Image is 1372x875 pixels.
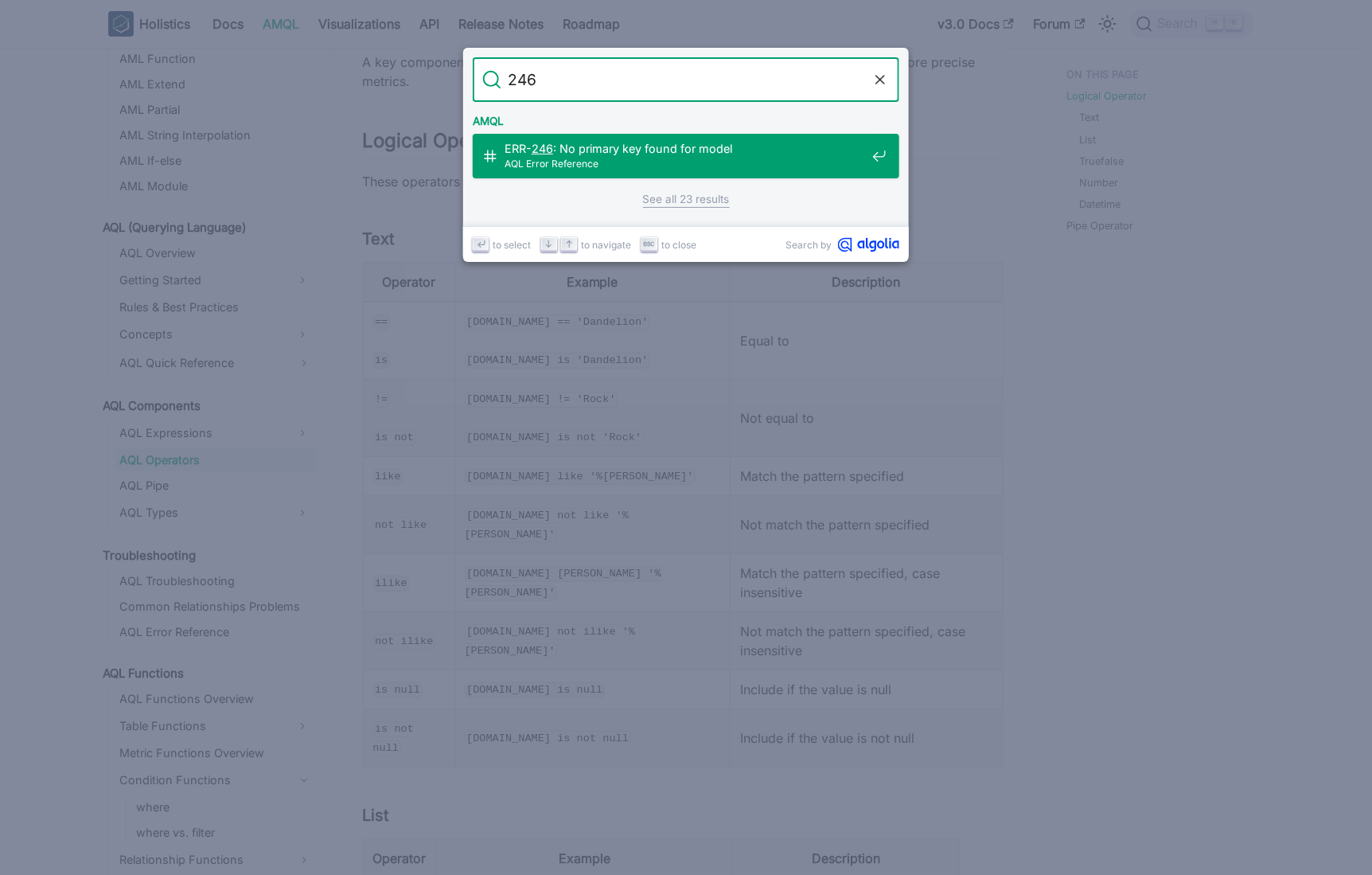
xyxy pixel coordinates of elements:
input: Search docs [501,57,871,102]
span: AQL Error Reference [505,156,866,171]
span: Search by [785,237,832,252]
a: ERR-246: No primary key found for model​AQL Error Reference [473,134,899,178]
svg: Arrow up [563,238,575,250]
div: AMQL [470,102,902,134]
span: to navigate [581,237,631,252]
span: to close [661,237,696,252]
svg: Enter key [475,238,487,250]
span: to select [493,237,531,252]
span: ERR- : No primary key found for model​ [505,141,866,156]
svg: Arrow down [543,238,555,250]
a: Search byAlgolia [785,237,899,252]
mark: 246 [532,142,553,155]
svg: Escape key [643,238,655,250]
button: Clear the query [871,70,890,89]
svg: Algolia [838,237,899,252]
a: See all 23 results [643,191,730,208]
